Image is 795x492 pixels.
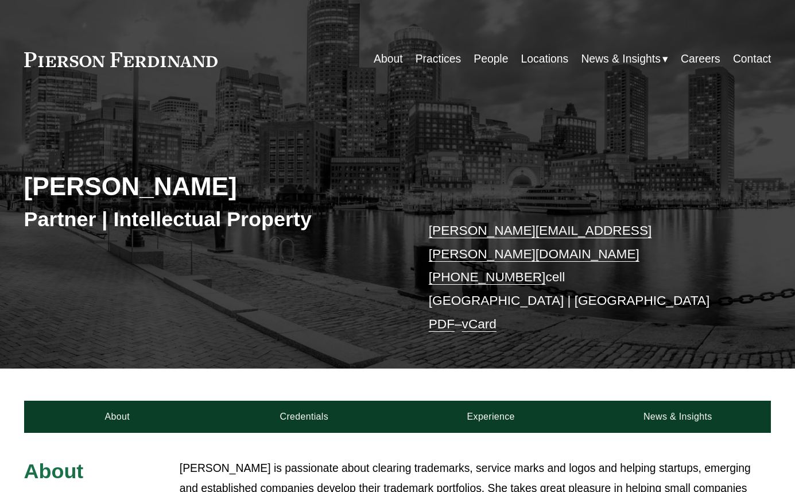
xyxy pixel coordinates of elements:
a: Locations [521,48,569,71]
span: About [24,459,84,483]
a: Careers [681,48,720,71]
a: [PHONE_NUMBER] [429,270,546,284]
a: Experience [397,401,584,433]
a: News & Insights [584,401,771,433]
a: About [24,401,211,433]
a: PDF [429,317,455,331]
h3: Partner | Intellectual Property [24,207,398,232]
a: vCard [462,317,497,331]
a: Credentials [211,401,397,433]
a: folder dropdown [581,48,668,71]
p: cell [GEOGRAPHIC_DATA] | [GEOGRAPHIC_DATA] – [429,219,740,336]
a: [PERSON_NAME][EMAIL_ADDRESS][PERSON_NAME][DOMAIN_NAME] [429,223,652,261]
a: About [374,48,402,71]
a: People [474,48,508,71]
h2: [PERSON_NAME] [24,171,398,202]
a: Practices [416,48,461,71]
a: Contact [733,48,771,71]
span: News & Insights [581,49,660,69]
